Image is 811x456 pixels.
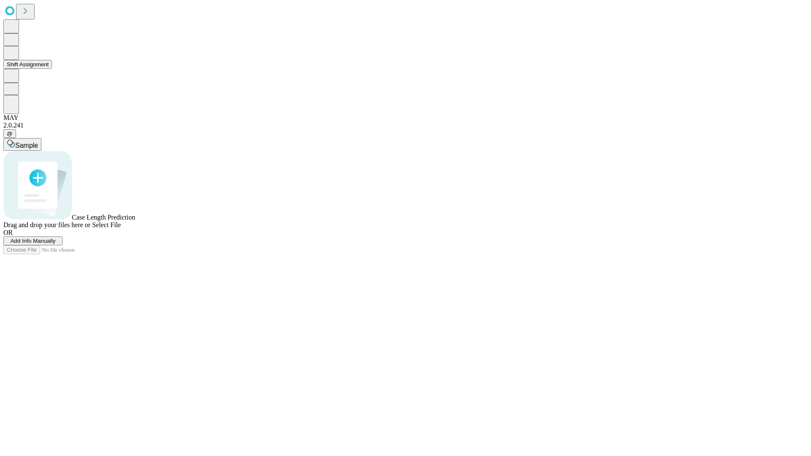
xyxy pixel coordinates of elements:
[3,60,52,69] button: Shift Assignment
[72,214,135,221] span: Case Length Prediction
[3,122,808,129] div: 2.0.241
[11,238,56,244] span: Add Info Manually
[3,114,808,122] div: MAY
[3,138,41,151] button: Sample
[3,221,90,228] span: Drag and drop your files here or
[7,130,13,137] span: @
[3,129,16,138] button: @
[92,221,121,228] span: Select File
[3,236,63,245] button: Add Info Manually
[3,229,13,236] span: OR
[15,142,38,149] span: Sample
